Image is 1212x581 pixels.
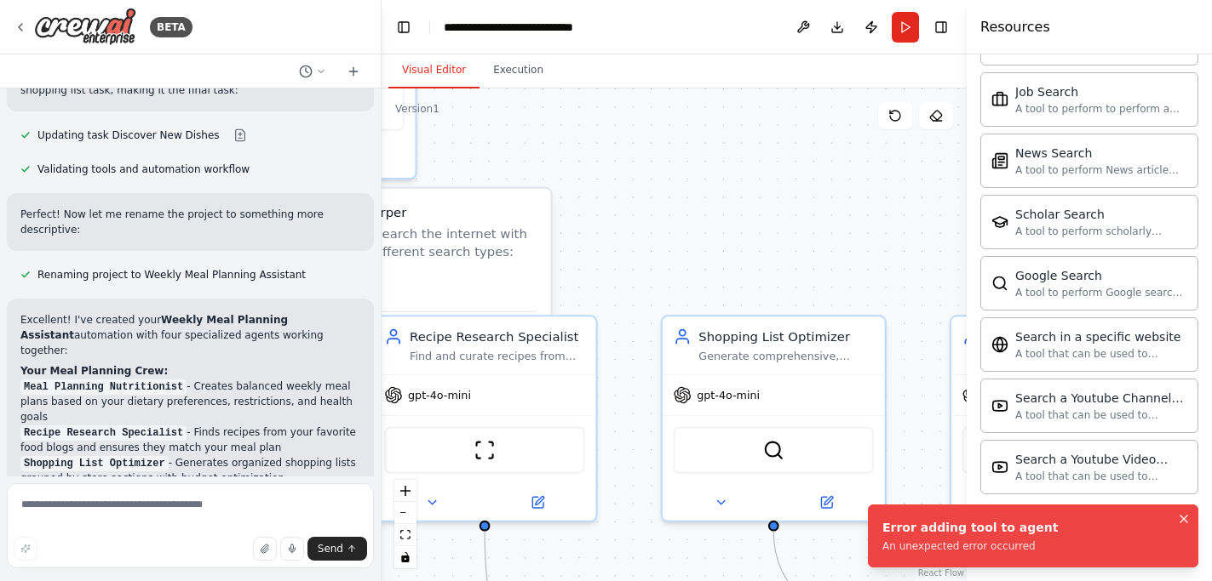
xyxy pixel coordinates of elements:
[37,162,250,176] span: Validating tools and automation workflow
[698,328,874,345] div: Shopping List Optimizer
[1015,390,1187,407] div: Search a Youtube Channels content
[410,349,585,363] div: Find and curate recipes from favorite food blogs {favorite_food_blogs} and discover new dishes th...
[20,455,360,486] li: - Generates organized shopping lists grouped by store sections with budget optimization
[20,456,169,471] code: Shopping List Optimizer
[1015,267,1187,284] div: Google Search
[1015,102,1187,116] div: A tool to perform to perform a job search in the [GEOGRAPHIC_DATA] with a search_query.
[372,315,598,522] div: Recipe Research SpecialistFind and curate recipes from favorite food blogs {favorite_food_blogs} ...
[395,102,439,116] div: Version 1
[991,214,1008,231] img: SerplyScholarSearchTool
[14,537,37,561] button: Improve this prompt
[775,492,877,513] button: Open in side panel
[37,128,220,142] span: Updating task Discover New Dishes
[394,480,416,568] div: React Flow controls
[37,268,306,282] span: Renaming project to Weekly Meal Planning Assistant
[20,312,360,358] p: Excellent! I've created your automation with four specialized agents working together:
[394,524,416,546] button: fit view
[991,275,1008,292] img: SerplyWebSearchTool
[1015,408,1187,422] div: A tool that can be used to semantic search a query from a Youtube Channels content.
[444,19,622,36] nav: breadcrumb
[253,537,277,561] button: Upload files
[661,315,887,522] div: Shopping List OptimizerGenerate comprehensive, organized shopping lists based on meal plans, opti...
[20,379,360,424] li: - Creates balanced weekly meal plans based on your dietary preferences, restrictions, and health ...
[1015,145,1187,162] div: News Search
[20,424,360,455] li: - Finds recipes from your favorite food blogs and ensures they match your meal plan
[20,365,168,377] strong: Your Meal Planning Crew:
[1015,347,1187,361] div: A tool that can be used to semantic search a query from a specific URL content.
[208,203,537,221] h3: Search the internet with Serper
[1015,286,1187,299] div: A tool to perform Google search with a search_query.
[410,328,585,345] div: Recipe Research Specialist
[991,152,1008,169] img: SerplyNewsSearchTool
[318,542,343,555] span: Send
[991,459,1008,476] img: YoutubeVideoSearchTool
[208,286,537,300] p: Class name: SerperDevTool
[306,149,408,170] button: Open in side panel
[882,519,1058,536] div: Error adding tool to agent
[882,539,1058,553] div: An unexpected error occurred
[991,397,1008,414] img: YoutubeChannelSearchTool
[20,207,360,237] p: Perfect! Now let me rename the project to something more descriptive:
[1015,163,1187,177] div: A tool to perform News article search with a search_query.
[20,425,187,441] code: Recipe Research Specialist
[392,15,416,39] button: Hide left sidebar
[280,537,304,561] button: Click to speak your automation idea
[208,225,537,279] p: A tool that can be used to search the internet with a search_query. Supports different search typ...
[991,91,1008,108] img: SerplyJobSearchTool
[474,439,495,460] img: ScrapeWebsiteTool
[698,349,874,363] div: Generate comprehensive, organized shopping lists based on meal plans, optimize for budget {budget...
[991,336,1008,353] img: WebsiteSearchTool
[697,388,760,402] span: gpt-4o-mini
[1015,225,1187,238] div: A tool to perform scholarly literature search with a search_query.
[486,492,589,513] button: Open in side panel
[763,439,784,460] img: SerperDevTool
[340,61,367,82] button: Start a new chat
[1015,451,1187,468] div: Search a Youtube Video content
[34,8,136,46] img: Logo
[1015,470,1187,483] div: A tool that can be used to semantic search a query from a Youtube Video content.
[1015,206,1187,223] div: Scholar Search
[408,388,471,402] span: gpt-4o-mini
[980,17,1050,37] h4: Resources
[388,53,480,88] button: Visual Editor
[394,480,416,502] button: zoom in
[394,546,416,568] button: toggle interactivity
[929,15,953,39] button: Hide right sidebar
[394,502,416,524] button: zoom out
[1015,328,1187,345] div: Search in a specific website
[150,17,192,37] div: BETA
[480,53,557,88] button: Execution
[292,61,333,82] button: Switch to previous chat
[20,379,187,395] code: Meal Planning Nutritionist
[307,537,367,561] button: Send
[1015,83,1187,100] div: Job Search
